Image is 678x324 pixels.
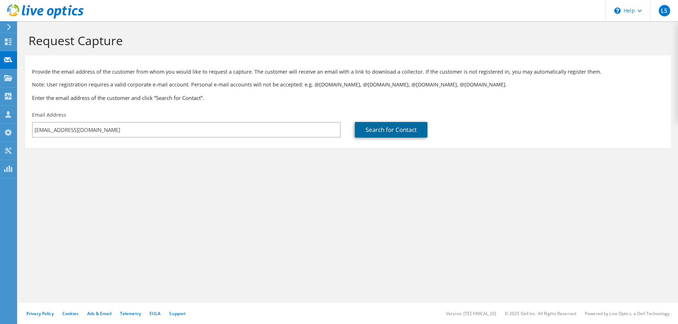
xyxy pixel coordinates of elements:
[32,111,66,118] label: Email Address
[32,68,664,76] p: Provide the email address of the customer from whom you would like to request a capture. The cust...
[62,310,79,317] a: Cookies
[149,310,161,317] a: EULA
[355,122,427,138] a: Search for Contact
[659,5,670,16] span: LS
[446,310,496,317] li: Version: [TECHNICAL_ID]
[614,7,621,14] svg: \n
[26,310,54,317] a: Privacy Policy
[505,310,576,317] li: © 2025 Dell Inc. All Rights Reserved
[120,310,141,317] a: Telemetry
[87,310,111,317] a: Ads & Email
[169,310,186,317] a: Support
[28,33,664,48] h1: Request Capture
[32,94,664,102] h3: Enter the email address of the customer and click “Search for Contact”.
[32,81,664,89] p: Note: User registration requires a valid corporate e-mail account. Personal e-mail accounts will ...
[585,310,669,317] li: Powered by Live Optics, a Dell Technology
